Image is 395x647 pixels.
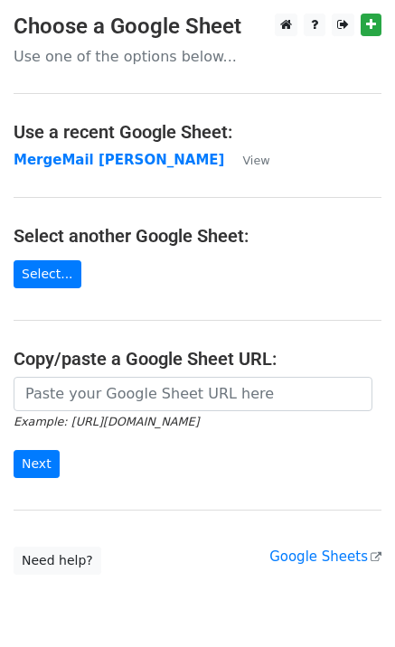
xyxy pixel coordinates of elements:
[269,549,381,565] a: Google Sheets
[14,152,224,168] a: MergeMail [PERSON_NAME]
[224,152,269,168] a: View
[14,14,381,40] h3: Choose a Google Sheet
[305,560,395,647] iframe: Chat Widget
[14,450,60,478] input: Next
[14,260,81,288] a: Select...
[14,121,381,143] h4: Use a recent Google Sheet:
[14,547,101,575] a: Need help?
[14,47,381,66] p: Use one of the options below...
[14,225,381,247] h4: Select another Google Sheet:
[242,154,269,167] small: View
[14,348,381,370] h4: Copy/paste a Google Sheet URL:
[14,377,372,411] input: Paste your Google Sheet URL here
[14,415,199,428] small: Example: [URL][DOMAIN_NAME]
